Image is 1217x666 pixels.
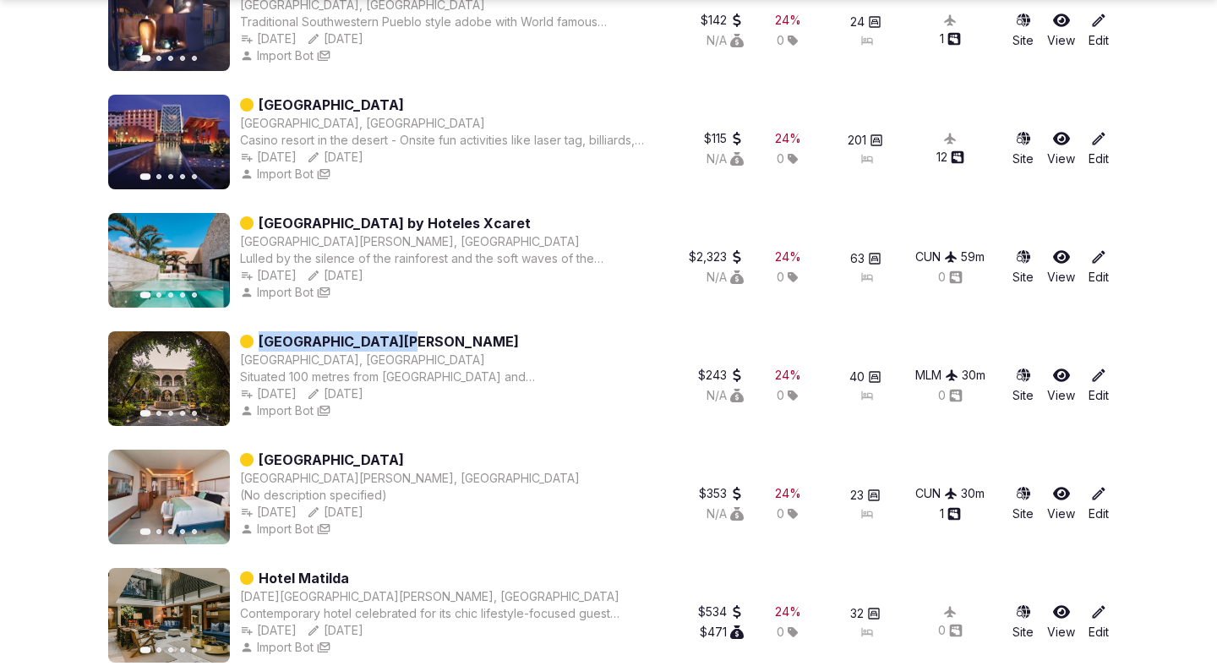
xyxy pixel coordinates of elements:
[240,149,297,166] button: [DATE]
[108,568,230,663] img: Featured image for Hotel Matilda
[240,470,580,487] button: [GEOGRAPHIC_DATA][PERSON_NAME], [GEOGRAPHIC_DATA]
[307,622,363,639] button: [DATE]
[307,149,363,166] div: [DATE]
[775,603,801,620] div: 24 %
[689,248,744,265] button: $2,323
[240,284,314,301] button: Import Bot
[775,248,801,265] button: 24%
[850,14,881,30] button: 24
[777,269,784,286] span: 0
[240,14,646,30] div: Traditional Southwestern Pueblo style adobe with World famous contemporary addition, country gard...
[1012,367,1034,404] a: Site
[307,30,363,47] button: [DATE]
[1089,603,1109,641] a: Edit
[156,647,161,652] button: Go to slide 2
[940,30,961,47] button: 1
[259,450,404,470] a: [GEOGRAPHIC_DATA]
[156,56,161,61] button: Go to slide 2
[108,95,230,189] img: Featured image for Isleta Resort & Casino
[240,352,485,368] button: [GEOGRAPHIC_DATA], [GEOGRAPHIC_DATA]
[938,622,963,639] button: 0
[1047,248,1075,286] a: View
[192,529,197,534] button: Go to slide 5
[1089,485,1109,522] a: Edit
[698,367,744,384] button: $243
[850,605,864,622] span: 32
[1012,12,1034,49] a: Site
[707,150,744,167] button: N/A
[701,12,744,29] button: $142
[259,331,519,352] a: [GEOGRAPHIC_DATA][PERSON_NAME]
[240,622,297,639] button: [DATE]
[849,368,881,385] button: 40
[938,387,963,404] button: 0
[1047,603,1075,641] a: View
[1012,603,1034,641] a: Site
[257,47,314,64] span: Import Bot
[775,367,801,384] div: 24 %
[777,505,784,522] span: 0
[240,588,619,605] div: [DATE][GEOGRAPHIC_DATA][PERSON_NAME], [GEOGRAPHIC_DATA]
[850,14,865,30] span: 24
[936,149,964,166] button: 12
[915,248,958,265] button: CUN
[108,450,230,544] img: Featured image for Mvngata Boutique Hotel
[961,248,985,265] button: 59m
[240,368,646,385] div: Situated 100 metres from [GEOGRAPHIC_DATA] and [GEOGRAPHIC_DATA][PERSON_NAME], this elegant hotel...
[850,605,881,622] button: 32
[1089,367,1109,404] a: Edit
[240,250,646,267] div: Lulled by the silence of the rainforest and the soft waves of the [GEOGRAPHIC_DATA], the new bout...
[849,368,865,385] span: 40
[940,505,961,522] div: 1
[775,130,801,147] div: 24 %
[938,269,963,286] button: 0
[257,521,314,538] span: Import Bot
[108,213,230,308] img: Featured image for La Casa De La Playa by Hoteles Xcaret
[180,174,185,179] button: Go to slide 4
[192,411,197,416] button: Go to slide 5
[1012,485,1034,522] button: Site
[707,32,744,49] button: N/A
[1089,130,1109,167] a: Edit
[962,367,985,384] button: 30m
[1047,12,1075,49] a: View
[240,385,297,402] button: [DATE]
[240,30,297,47] button: [DATE]
[240,115,485,132] button: [GEOGRAPHIC_DATA], [GEOGRAPHIC_DATA]
[307,504,363,521] div: [DATE]
[775,485,801,502] div: 24 %
[240,504,297,521] button: [DATE]
[915,367,958,384] button: MLM
[240,402,314,419] button: Import Bot
[180,56,185,61] button: Go to slide 4
[257,166,314,183] span: Import Bot
[307,267,363,284] button: [DATE]
[140,528,151,535] button: Go to slide 1
[140,173,151,180] button: Go to slide 1
[850,250,865,267] span: 63
[168,174,173,179] button: Go to slide 3
[699,485,744,502] button: $353
[240,233,580,250] button: [GEOGRAPHIC_DATA][PERSON_NAME], [GEOGRAPHIC_DATA]
[704,130,744,147] button: $115
[707,387,744,404] button: N/A
[698,603,744,620] div: $534
[775,603,801,620] button: 24%
[848,132,883,149] button: 201
[240,132,646,149] div: Casino resort in the desert - Onsite fun activities like laser tag, billiards, and bowling; 8.5 m...
[777,624,784,641] span: 0
[168,411,173,416] button: Go to slide 3
[707,505,744,522] div: N/A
